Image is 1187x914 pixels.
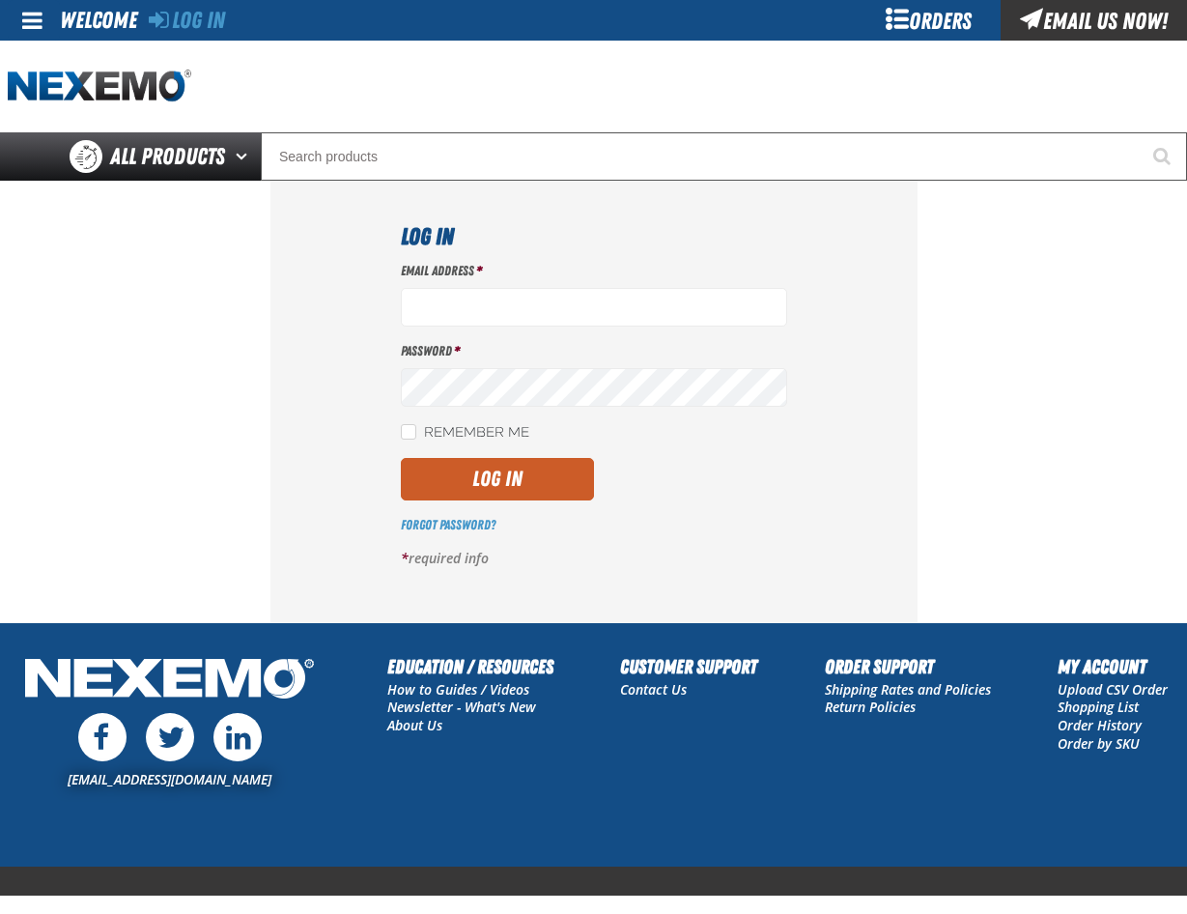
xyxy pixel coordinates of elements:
input: Search [261,132,1187,181]
span: All Products [110,139,225,174]
h2: Order Support [825,652,991,681]
button: Log In [401,458,594,500]
a: Order by SKU [1058,734,1140,753]
p: required info [401,550,787,568]
a: How to Guides / Videos [387,680,529,699]
h2: Customer Support [620,652,757,681]
a: Home [8,70,191,103]
button: Start Searching [1139,132,1187,181]
a: Newsletter - What's New [387,698,536,716]
label: Email Address [401,262,787,280]
a: Order History [1058,716,1142,734]
a: Forgot Password? [401,517,495,532]
label: Remember Me [401,424,529,443]
a: [EMAIL_ADDRESS][DOMAIN_NAME] [68,770,271,788]
a: Shopping List [1058,698,1139,716]
button: Open All Products pages [229,132,261,181]
a: Upload CSV Order [1058,680,1168,699]
img: Nexemo Logo [19,652,320,709]
a: Shipping Rates and Policies [825,680,991,699]
img: Nexemo logo [8,70,191,103]
a: About Us [387,716,442,734]
h1: Log In [401,219,787,254]
a: Contact Us [620,680,687,699]
a: Log In [149,7,225,34]
label: Password [401,342,787,360]
input: Remember Me [401,424,416,440]
h2: Education / Resources [387,652,553,681]
a: Return Policies [825,698,916,716]
h2: My Account [1058,652,1168,681]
